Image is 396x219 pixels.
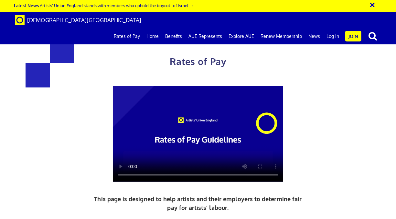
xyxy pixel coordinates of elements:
[14,3,194,8] a: Latest News:Artists’ Union England stands with members who uphold the boycott of Israel →
[363,29,383,43] button: search
[323,28,342,44] a: Log in
[143,28,162,44] a: Home
[111,28,143,44] a: Rates of Pay
[14,3,40,8] strong: Latest News:
[345,31,361,41] a: Join
[257,28,305,44] a: Renew Membership
[10,12,146,28] a: Brand [DEMOGRAPHIC_DATA][GEOGRAPHIC_DATA]
[305,28,323,44] a: News
[185,28,225,44] a: AUE Represents
[162,28,185,44] a: Benefits
[225,28,257,44] a: Explore AUE
[170,56,226,67] span: Rates of Pay
[27,17,141,23] span: [DEMOGRAPHIC_DATA][GEOGRAPHIC_DATA]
